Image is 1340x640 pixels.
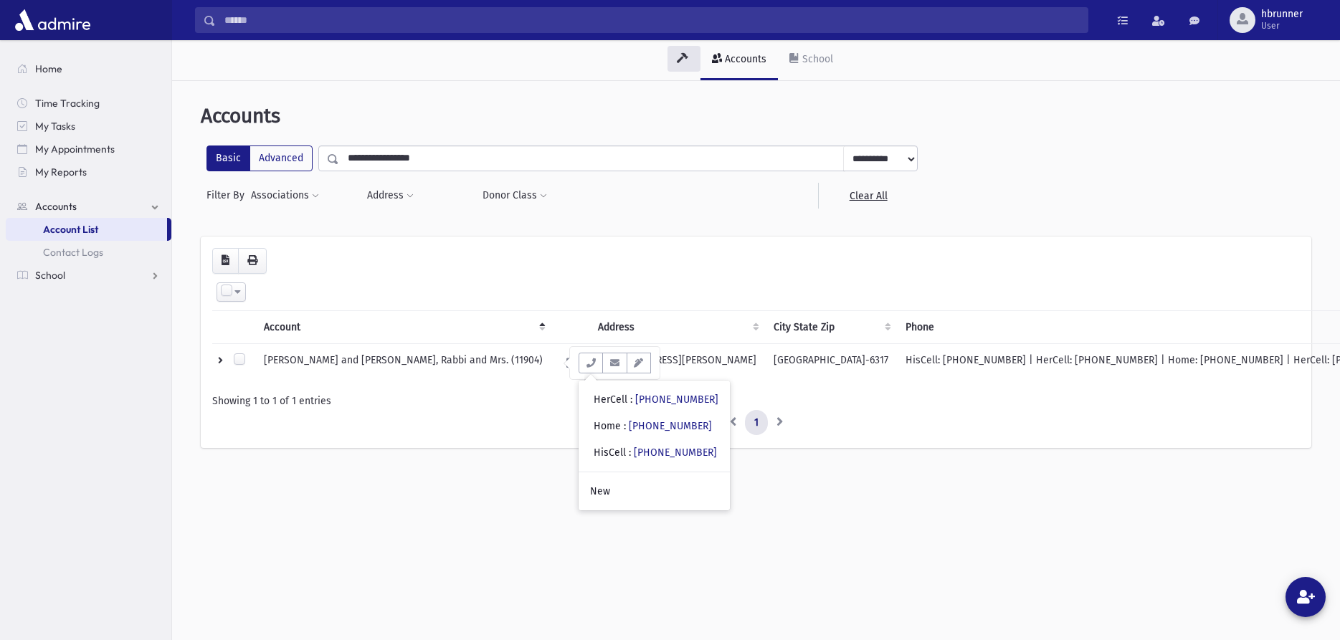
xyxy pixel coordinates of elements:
div: Showing 1 to 1 of 1 entries [212,393,1300,409]
a: Home [6,57,171,80]
a: Contact Logs [6,241,171,264]
label: Advanced [250,145,313,171]
img: AdmirePro [11,6,94,34]
a: [PHONE_NUMBER] [629,420,712,432]
a: School [778,40,845,80]
span: My Reports [35,166,87,178]
label: Basic [206,145,250,171]
button: Donor Class [482,183,548,209]
span: Accounts [35,200,77,213]
a: [PHONE_NUMBER] [635,393,718,406]
input: Search [216,7,1088,33]
span: Account List [43,223,98,236]
td: [PERSON_NAME] and [PERSON_NAME], Rabbi and Mrs. (11904) [255,343,551,382]
span: Filter By [206,188,250,203]
span: Accounts [201,104,280,128]
span: : [630,393,632,406]
div: HisCell [594,445,717,460]
span: Time Tracking [35,97,100,110]
a: School [6,264,171,287]
a: Accounts [6,195,171,218]
span: : [629,446,631,459]
a: Clear All [818,183,918,209]
a: Account List [6,218,167,241]
td: [STREET_ADDRESS][PERSON_NAME] [589,343,765,382]
button: Email Templates [627,353,651,373]
span: Contact Logs [43,246,103,259]
span: My Tasks [35,120,75,133]
span: : [624,420,626,432]
div: Accounts [722,53,766,65]
a: Time Tracking [6,92,171,115]
div: FilterModes [206,145,313,171]
th: Account: activate to sort column descending [255,310,551,343]
button: Address [366,183,414,209]
div: HerCell [594,392,718,407]
button: Print [238,248,267,274]
a: Accounts [700,40,778,80]
span: School [35,269,65,282]
span: My Appointments [35,143,115,156]
a: My Reports [6,161,171,183]
span: User [1261,20,1303,32]
a: My Appointments [6,138,171,161]
div: School [799,53,833,65]
th: Address : activate to sort column ascending [589,310,765,343]
td: [GEOGRAPHIC_DATA]-6317 [765,343,897,382]
th: City State Zip : activate to sort column ascending [765,310,897,343]
a: [PHONE_NUMBER] [634,446,717,459]
button: Associations [250,183,320,209]
a: 1 [745,410,768,436]
span: Home [35,62,62,75]
a: New [579,478,730,505]
span: hbrunner [1261,9,1303,20]
div: Home [594,419,712,434]
button: CSV [212,248,239,274]
a: My Tasks [6,115,171,138]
